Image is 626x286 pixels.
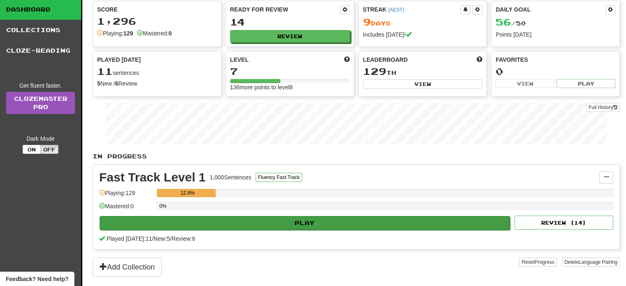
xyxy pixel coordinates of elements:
[562,258,620,267] button: DeleteLanguage Pairing
[363,30,483,39] div: Includes [DATE]!
[97,66,217,77] div: sentences
[170,235,172,242] span: /
[477,56,482,64] span: This week in points, UTC
[363,5,461,14] div: Streak
[97,80,100,87] strong: 5
[230,17,350,27] div: 14
[6,135,75,143] div: Dark Mode
[363,56,408,64] span: Leaderboard
[40,145,58,154] button: Off
[496,56,615,64] div: Favorites
[97,16,217,26] div: 1,296
[172,235,195,242] span: Review: 6
[230,66,350,77] div: 7
[152,235,154,242] span: /
[388,7,404,13] a: (AEST)
[159,189,216,197] div: 12.9%
[230,30,350,42] button: Review
[97,79,217,88] div: New / Review
[519,258,556,267] button: ResetProgress
[99,189,153,202] div: Playing: 129
[363,17,483,28] div: Day s
[168,30,172,37] strong: 0
[579,259,617,265] span: Language Pairing
[99,202,153,216] div: Mastered: 0
[363,65,386,77] span: 129
[107,235,152,242] span: Played [DATE]: 11
[363,66,483,77] div: th
[363,16,371,28] span: 9
[137,29,172,37] div: Mastered:
[210,173,251,181] div: 1,000 Sentences
[230,5,340,14] div: Ready for Review
[514,216,613,230] button: Review (14)
[535,259,554,265] span: Progress
[100,216,510,230] button: Play
[97,29,133,37] div: Playing:
[93,152,620,160] p: In Progress
[230,83,350,91] div: 136 more points to level 8
[123,30,133,37] strong: 129
[496,16,511,28] span: 56
[6,275,68,283] span: Open feedback widget
[97,65,113,77] span: 11
[556,79,615,88] button: Play
[6,81,75,90] div: Get fluent faster.
[99,171,206,184] div: Fast Track Level 1
[496,30,615,39] div: Points [DATE]
[93,258,162,277] button: Add Collection
[256,173,302,182] button: Fluency Fast Track
[230,56,249,64] span: Level
[586,103,620,112] button: Full History
[344,56,350,64] span: Score more points to level up
[23,145,41,154] button: On
[97,56,141,64] span: Played [DATE]
[496,5,605,14] div: Daily Goal
[97,5,217,14] div: Score
[6,92,75,114] a: ClozemasterPro
[154,235,170,242] span: New: 5
[496,66,615,77] div: 0
[115,80,119,87] strong: 6
[496,20,526,27] span: / 50
[496,79,554,88] button: View
[363,79,483,88] button: View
